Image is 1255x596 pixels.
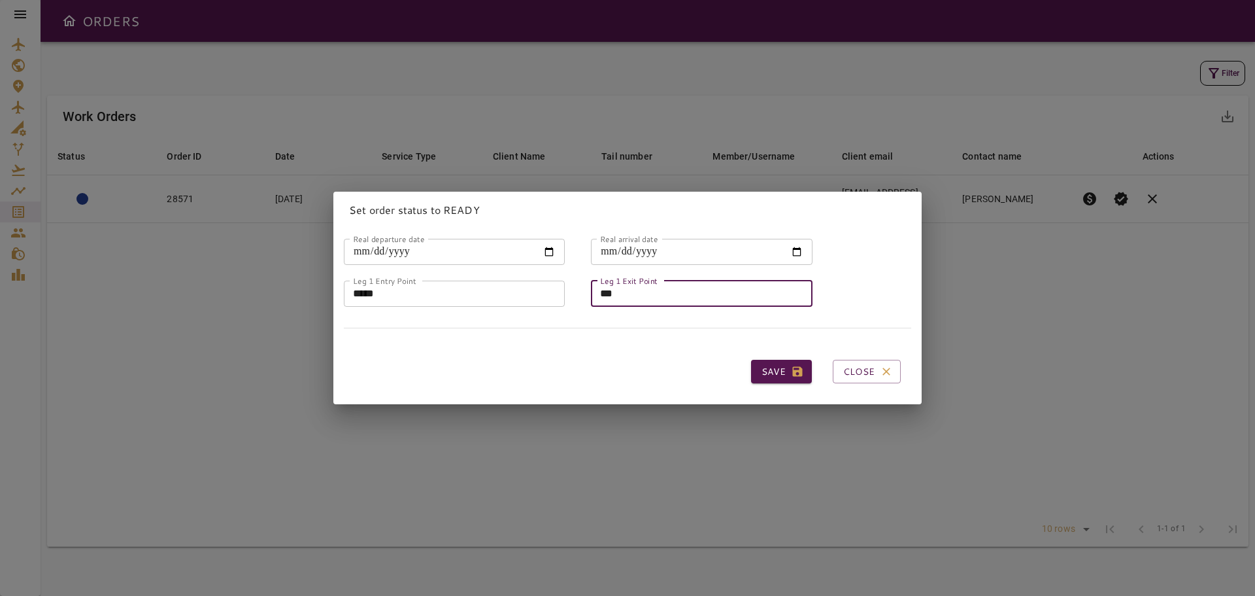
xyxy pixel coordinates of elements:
label: Leg 1 Exit Point [600,275,658,286]
button: Save [751,360,812,384]
p: Set order status to READY [349,202,906,218]
label: Real departure date [353,233,424,244]
label: Real arrival date [600,233,658,244]
label: Leg 1 Entry Point [353,275,416,286]
button: Close [833,360,901,384]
